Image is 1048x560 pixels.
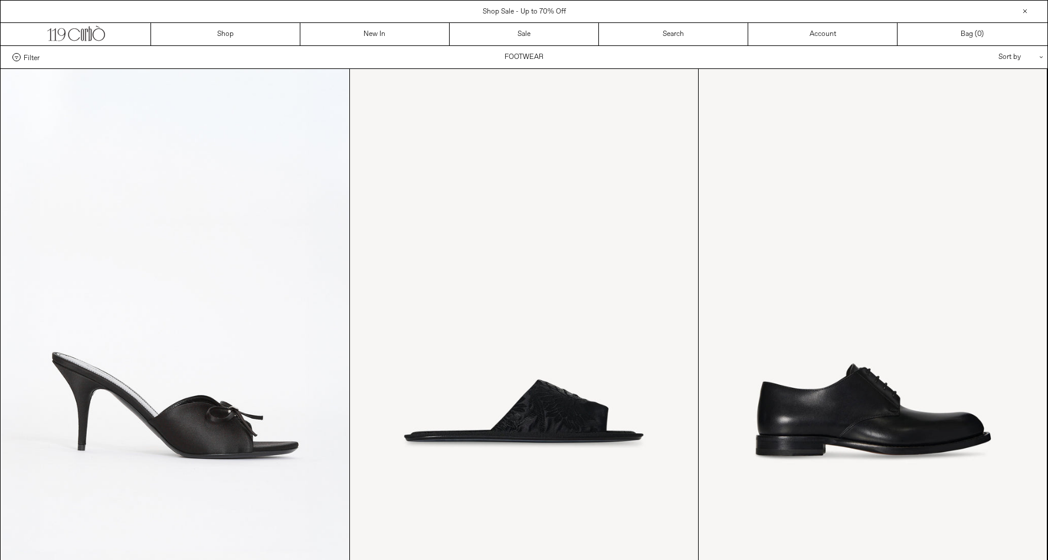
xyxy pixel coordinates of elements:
[300,23,450,45] a: New In
[977,29,984,39] span: )
[898,23,1047,45] a: Bag ()
[599,23,748,45] a: Search
[748,23,898,45] a: Account
[24,53,40,61] span: Filter
[929,46,1036,68] div: Sort by
[450,23,599,45] a: Sale
[483,7,566,17] a: Shop Sale - Up to 70% Off
[151,23,300,45] a: Shop
[977,29,981,39] span: 0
